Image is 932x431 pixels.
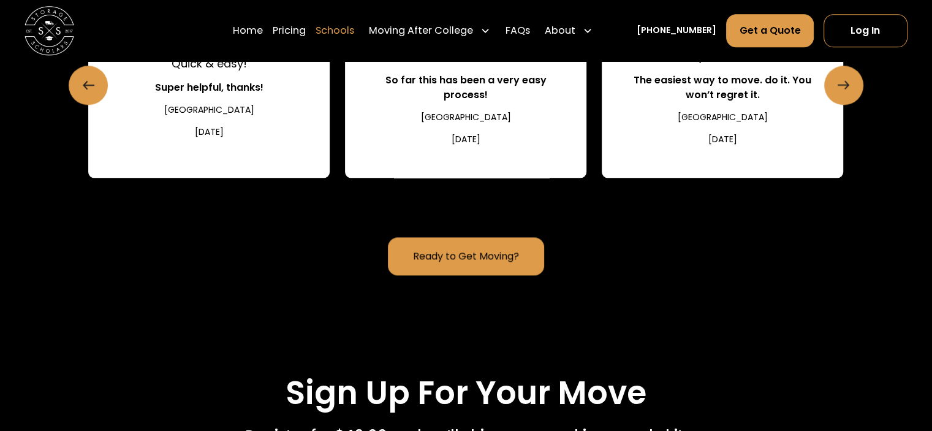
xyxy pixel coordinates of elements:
[540,13,597,48] div: About
[708,133,737,146] div: [DATE]
[637,25,716,37] a: [PHONE_NUMBER]
[69,66,108,105] a: Previous slide
[452,133,480,146] div: [DATE]
[286,374,646,413] h2: Sign Up For Your Move
[374,73,557,102] div: So far this has been a very easy process!
[726,14,813,47] a: Get a Quote
[824,14,907,47] a: Log In
[233,13,263,48] a: Home
[164,104,254,116] div: [GEOGRAPHIC_DATA]
[364,13,495,48] div: Moving After College
[172,55,247,72] div: Quick & easy!
[677,111,767,124] div: [GEOGRAPHIC_DATA]
[421,111,511,124] div: [GEOGRAPHIC_DATA]
[824,66,863,105] a: Next slide
[316,13,354,48] a: Schools
[25,6,74,56] img: Storage Scholars main logo
[25,6,74,56] a: home
[505,13,529,48] a: FAQs
[273,13,306,48] a: Pricing
[155,80,263,95] div: Super helpful, thanks!
[388,237,545,275] a: Ready to Get Moving?
[631,73,814,102] div: The easiest way to move. do it. You won’t regret it.
[369,23,473,38] div: Moving After College
[195,126,224,139] div: [DATE]
[545,23,575,38] div: About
